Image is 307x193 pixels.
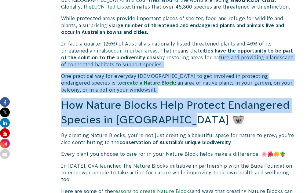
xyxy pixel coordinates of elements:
[122,80,175,86] a: create a Nature Block
[61,23,284,35] b: large number of threatened and endangered plants and animals live and occur in Australian towns a...
[61,15,295,35] p: While protected areas provide important places of shelter, food and refuge for wildlife and plant...
[119,140,232,145] b: conservation of Australia’s unique biodiversity.
[108,48,158,53] a: occur in urban areas
[61,132,295,146] p: By creating Nature Blocks, you’re not just creating a beautiful space for nature to grow; you’re ...
[92,4,126,9] a: IUCN Red List
[61,162,295,183] p: In [DATE], CVA launched the Nature Blocks initiative in partnership with the Bupa Foundation to e...
[61,151,295,157] p: Every plant you choose to care for in your Nature Block helps make a difference. 🌸🌺🌼🪴
[61,98,295,127] h2: How Nature Blocks Help Protect Endangered Species in [GEOGRAPHIC_DATA] 🐨
[61,40,295,68] p: In fact, a quarter (25%) of Australia’s nationally listed threatened plants and 46% of its threat...
[61,73,295,93] p: One practical way for everyday [DEMOGRAPHIC_DATA] to get involved in protecting endangered specie...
